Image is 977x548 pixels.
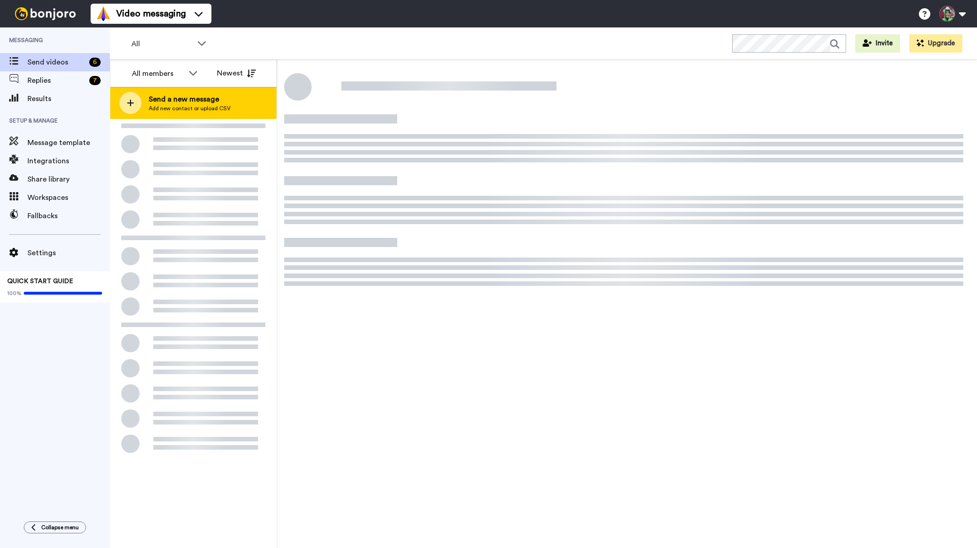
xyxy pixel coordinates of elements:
[27,247,110,258] span: Settings
[116,7,186,20] span: Video messaging
[27,156,110,167] span: Integrations
[909,34,962,53] button: Upgrade
[89,76,101,85] div: 7
[27,75,86,86] span: Replies
[149,94,231,105] span: Send a new message
[27,93,110,104] span: Results
[27,192,110,203] span: Workspaces
[210,64,263,82] button: Newest
[96,6,111,21] img: vm-color.svg
[7,290,22,297] span: 100%
[27,210,110,221] span: Fallbacks
[11,7,80,20] img: bj-logo-header-white.svg
[89,58,101,67] div: 6
[131,38,193,49] span: All
[27,174,110,185] span: Share library
[7,278,73,285] span: QUICK START GUIDE
[27,57,86,68] span: Send videos
[132,68,184,79] div: All members
[24,521,86,533] button: Collapse menu
[27,137,110,148] span: Message template
[149,105,231,112] span: Add new contact or upload CSV
[41,524,79,531] span: Collapse menu
[855,34,900,53] button: Invite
